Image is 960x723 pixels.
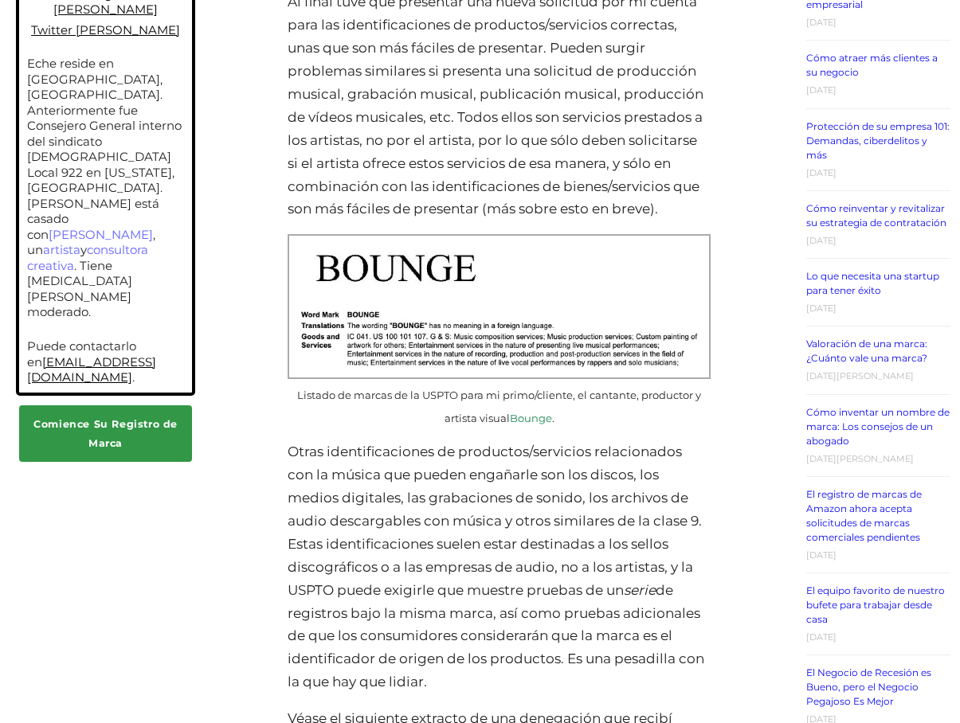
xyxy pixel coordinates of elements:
[806,17,837,28] time: [DATE]
[288,384,710,430] figcaption: Listado de marcas de la USPTO para mi primo/cliente, el cantante, productor y artista visual .
[806,120,950,161] a: Protección de su empresa 101: Demandas, ciberdelitos y más
[43,242,80,257] a: artista
[510,412,552,424] a: Bounge
[806,584,945,625] a: El equipo favorito de nuestro bufete para trabajar desde casa
[806,84,837,96] time: [DATE]
[288,440,710,694] p: Otras identificaciones de productos/servicios relacionados con la música que pueden engañarle son...
[806,303,837,314] time: [DATE]
[806,406,950,447] a: Cómo inventar un nombre de marca: Los consejos de un abogado
[806,270,939,296] a: Lo que necesita una startup para tener éxito
[806,666,931,707] a: El Negocio de Recesión es Bueno, pero el Negocio Pegajoso Es Mejor
[27,56,184,320] p: Eche reside en [GEOGRAPHIC_DATA], [GEOGRAPHIC_DATA]. Anteriormente fue Consejero General interno ...
[806,235,837,246] time: [DATE]
[806,52,938,78] a: Cómo atraer más clientes a su negocio
[806,202,946,229] a: Cómo reinventar y revitalizar su estrategia de contratación
[31,22,180,37] a: Twitter [PERSON_NAME]
[806,167,837,178] time: [DATE]
[27,338,184,385] p: Puede contactarlo en .
[27,354,156,385] a: [EMAIL_ADDRESS][DOMAIN_NAME]
[806,488,922,543] a: El registro de marcas de Amazon ahora acepta solicitudes de marcas comerciales pendientes
[806,338,927,364] a: Valoración de una marca: ¿Cuánto vale una marca?
[19,405,192,462] a: Comience Su Registro de Marca
[49,227,153,242] a: [PERSON_NAME]
[624,582,656,598] em: serie
[806,453,914,464] time: [DATE][PERSON_NAME]
[806,549,837,561] time: [DATE]
[806,370,914,381] time: [DATE][PERSON_NAME]
[806,631,837,643] time: [DATE]
[27,242,148,273] a: consultora creativa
